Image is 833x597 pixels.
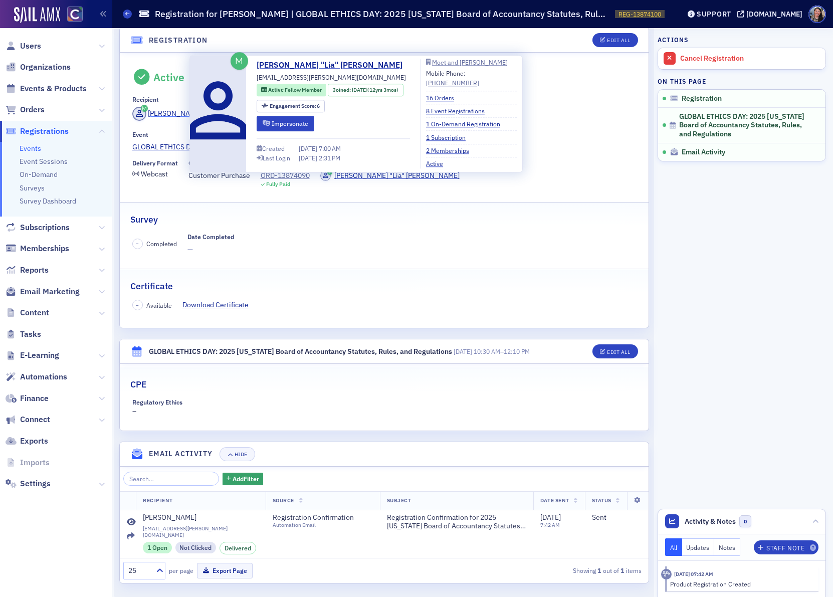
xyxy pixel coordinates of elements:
div: 1 Open [143,542,172,553]
a: On-Demand [20,170,58,179]
input: Search… [123,472,219,486]
button: Notes [714,538,740,556]
span: Tasks [20,329,41,340]
a: Event Sessions [20,157,68,166]
div: Joined: 2013-04-30 00:00:00 [328,84,403,96]
button: Edit All [592,33,638,47]
div: Mobile Phone: [426,69,479,88]
span: [EMAIL_ADDRESS][PERSON_NAME][DOMAIN_NAME] [143,525,259,538]
a: Connect [6,414,50,425]
div: 6 [270,103,320,109]
div: Delivered [220,542,256,554]
span: Memberships [20,243,69,254]
a: [PERSON_NAME] "Lia" [PERSON_NAME] [257,59,410,71]
div: Engagement Score: 6 [257,100,325,112]
a: 1 Subscription [426,133,473,142]
a: Cancel Registration [658,48,825,69]
time: 12:10 PM [504,347,530,355]
button: Export Page [197,563,253,578]
a: Content [6,307,49,318]
span: [EMAIL_ADDRESS][PERSON_NAME][DOMAIN_NAME] [257,73,406,82]
span: Orders [20,104,45,115]
a: E-Learning [6,350,59,361]
a: Download Certificate [182,300,256,310]
div: (12yrs 3mos) [352,86,398,94]
span: Status [592,497,611,504]
span: 0 [739,515,752,528]
a: Subscriptions [6,222,70,233]
div: [PERSON_NAME] "Lia" [PERSON_NAME] [334,170,460,181]
h4: Registration [149,35,208,46]
h4: Email Activity [149,449,213,459]
span: Add Filter [233,474,259,483]
div: Product Registration Created [670,579,812,588]
div: Event [132,131,148,138]
span: Fellow Member [285,86,322,93]
span: [DATE] [299,145,319,153]
div: Activity [661,569,672,579]
div: Moet and [PERSON_NAME] [432,60,508,65]
a: Moet and [PERSON_NAME] [426,59,517,65]
a: 2 Memberships [426,146,477,155]
div: ORD-13874090 [261,170,310,181]
span: Finance [20,393,49,404]
span: Users [20,41,41,52]
span: Email Marketing [20,286,80,297]
span: — [187,244,234,255]
span: Organizations [20,62,71,73]
a: [PHONE_NUMBER] [426,78,479,87]
div: Edit All [607,349,630,355]
h1: Registration for [PERSON_NAME] | GLOBAL ETHICS DAY: 2025 [US_STATE] Board of Accountancy Statutes... [155,8,610,20]
div: Created Via [188,159,222,167]
label: per page [169,566,193,575]
span: Imports [20,457,50,468]
span: [DATE] [540,513,561,522]
a: Active [426,159,451,168]
span: GLOBAL ETHICS DAY: 2025 [US_STATE] Board of Accountancy Statutes, Rules, and Regulations [679,112,812,139]
a: 1 On-Demand Registration [426,120,508,129]
span: Events & Products [20,83,87,94]
span: Reports [20,265,49,276]
a: Finance [6,393,49,404]
div: Sent [592,513,642,522]
div: – [132,399,251,417]
h2: Certificate [130,280,173,293]
time: 7:42 AM [540,521,560,528]
div: Cancel Registration [680,54,820,63]
span: E-Learning [20,350,59,361]
span: Joined : [333,86,352,94]
span: Recipient [143,497,173,504]
a: SailAMX [14,7,60,23]
span: Source [273,497,294,504]
a: Orders [6,104,45,115]
div: Not Clicked [175,542,217,553]
span: Engagement Score : [270,102,317,109]
a: Email Marketing [6,286,80,297]
div: [DOMAIN_NAME] [746,10,802,19]
a: Registrations [6,126,69,137]
h4: On this page [658,77,826,86]
span: Registration [682,94,722,103]
a: [PERSON_NAME] "Lia" [PERSON_NAME] [320,170,460,181]
a: View Homepage [60,7,83,24]
div: Showing out of items [476,566,642,575]
div: GLOBAL ETHICS DAY: 2025 [US_STATE] Board of Accountancy Statutes, Rules, and Regulations [149,346,452,357]
button: Updates [682,538,715,556]
span: 7:00 AM [319,145,341,153]
div: Hide [235,452,248,457]
strong: 1 [596,566,603,575]
a: Imports [6,457,50,468]
h2: Survey [130,213,158,226]
a: Exports [6,436,48,447]
a: Events & Products [6,83,87,94]
span: Date Sent [540,497,569,504]
button: AddFilter [223,473,264,485]
button: [DOMAIN_NAME] [737,11,806,18]
a: Active Fellow Member [261,86,322,94]
span: Active [268,86,285,93]
span: Automations [20,371,67,382]
img: SailAMX [67,7,83,22]
div: Delivery Format [132,159,178,167]
a: GLOBAL ETHICS DAY: 2025 [US_STATE] Board of Accountancy Statutes, Rules, and Regulations [132,142,637,152]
